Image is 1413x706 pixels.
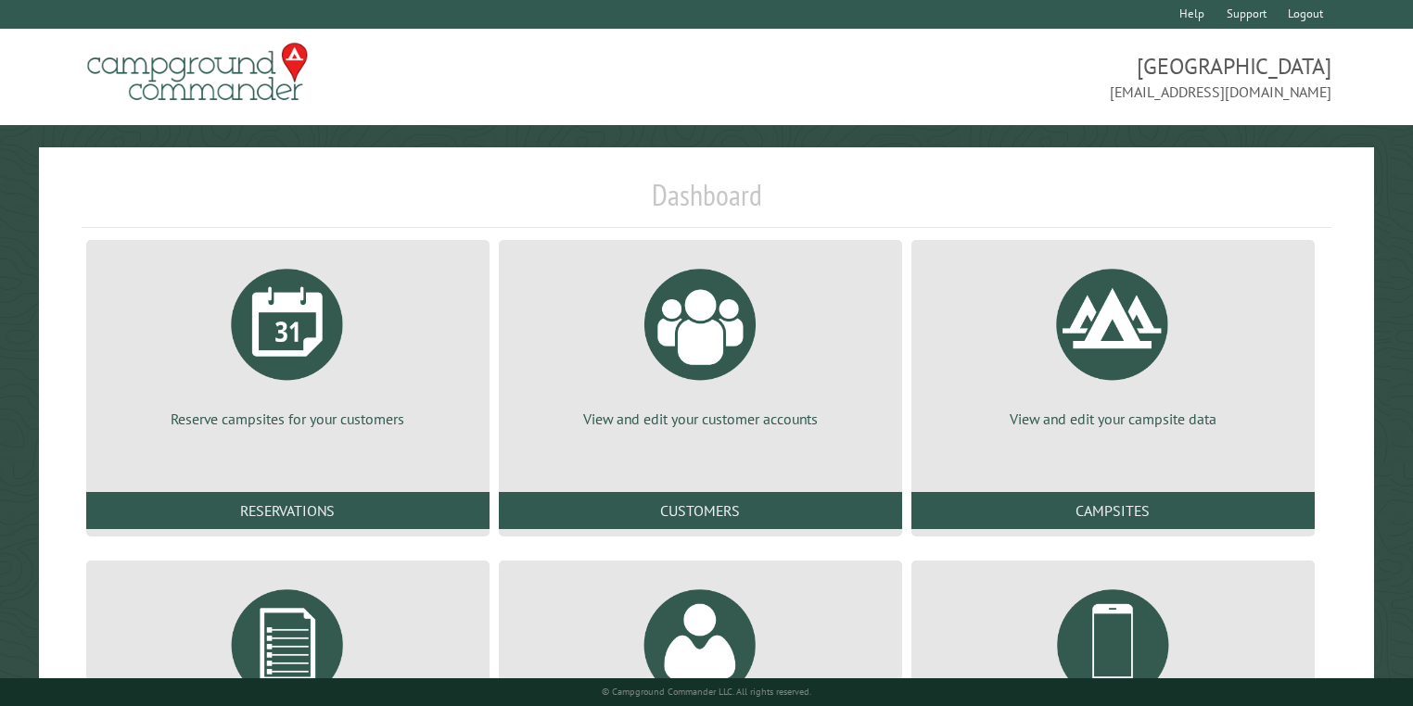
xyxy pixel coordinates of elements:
a: Campsites [911,492,1315,529]
span: [GEOGRAPHIC_DATA] [EMAIL_ADDRESS][DOMAIN_NAME] [706,51,1331,103]
a: View and edit your customer accounts [521,255,880,429]
a: View and edit your campsite data [934,255,1292,429]
p: View and edit your campsite data [934,409,1292,429]
a: Reservations [86,492,490,529]
p: View and edit your customer accounts [521,409,880,429]
a: Customers [499,492,902,529]
small: © Campground Commander LLC. All rights reserved. [602,686,811,698]
h1: Dashboard [82,177,1332,228]
p: Reserve campsites for your customers [108,409,467,429]
img: Campground Commander [82,36,313,108]
a: Reserve campsites for your customers [108,255,467,429]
